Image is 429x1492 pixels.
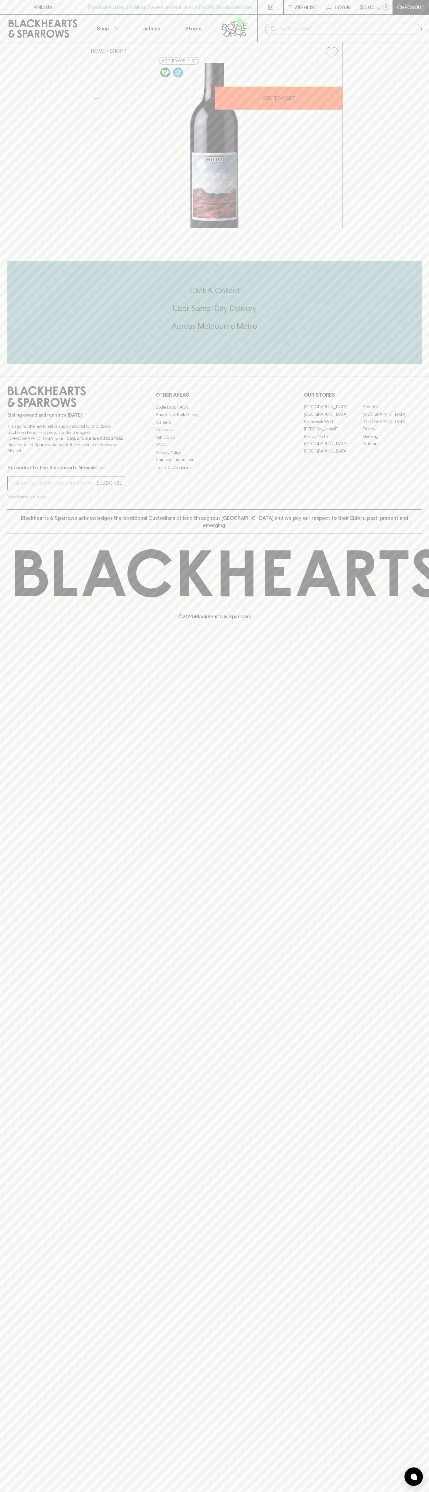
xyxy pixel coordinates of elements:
h5: Uber Same-Day Delivery [7,303,422,313]
p: Shop [97,25,109,32]
a: Terms & Conditions [156,464,274,471]
p: Checkout [397,4,425,11]
p: SUBSCRIBE [97,479,122,487]
a: Geelong [363,433,422,440]
p: We will never spam you [7,493,125,499]
a: Stores [172,15,215,42]
a: Business & Bulk Gifting [156,411,274,418]
p: 0 [385,6,387,9]
button: Add to wishlist [323,45,340,60]
a: Fitzroy North [304,433,363,440]
p: Tastings [140,25,160,32]
a: HOME [91,48,105,54]
p: OTHER AREAS [156,391,274,398]
button: Add to wishlist [159,57,199,64]
input: e.g. jane@blackheartsandsparrows.com.au [12,478,94,488]
a: Prahran [363,440,422,448]
a: [PERSON_NAME] [304,425,363,433]
strong: Liquor License #32064953 [67,436,124,441]
p: Wishlist [294,4,318,11]
button: SUBSCRIBE [94,476,125,490]
a: Fitzroy [363,425,422,433]
p: FIND US [33,4,52,11]
h5: Across Melbourne Metro [7,321,422,331]
a: [GEOGRAPHIC_DATA] [363,411,422,418]
a: Shipping Information [156,456,274,464]
img: bubble-icon [411,1474,417,1480]
p: OUR STORES [304,391,422,398]
img: Chilled Red [173,68,183,77]
p: Blackhearts & Sparrows acknowledges the traditional Custodians of land throughout [GEOGRAPHIC_DAT... [12,514,417,529]
a: Gift Cards [156,433,274,441]
p: Stores [185,25,201,32]
img: 40938.png [86,63,343,228]
p: ADD TO CART [262,95,295,102]
a: Bottle Drop FAQ's [156,403,274,411]
a: [GEOGRAPHIC_DATA] [304,403,363,411]
a: [GEOGRAPHIC_DATA] [304,448,363,455]
img: Vegan [160,68,170,77]
a: Privacy Policy [156,449,274,456]
button: Shop [86,15,129,42]
a: Contact Us [156,426,274,433]
p: Subscribe to The Blackhearts Newsletter [7,464,125,471]
div: Call to action block [7,261,422,364]
p: $0.00 [360,4,375,11]
a: Wonderful as is, but a slight chill will enhance the aromatics and give it a beautiful crunch. [172,66,185,79]
button: ADD TO CART [215,87,343,110]
a: [GEOGRAPHIC_DATA] [304,440,363,448]
p: It is against the law to sell or supply alcohol to, or to obtain alcohol on behalf of a person un... [7,423,125,454]
a: [GEOGRAPHIC_DATA] [304,411,363,418]
a: FAQ's [156,441,274,449]
p: Sibling owned and run since [DATE] [7,412,125,418]
a: [GEOGRAPHIC_DATA] [363,418,422,425]
a: Braddon [363,403,422,411]
a: Made without the use of any animal products. [159,66,172,79]
a: Brunswick West [304,418,363,425]
a: SHOP [110,48,123,54]
a: Tastings [129,15,172,42]
input: Try "Pinot noir" [280,24,417,34]
p: Login [335,4,350,11]
h5: Click & Collect [7,286,422,296]
a: Careers [156,418,274,426]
